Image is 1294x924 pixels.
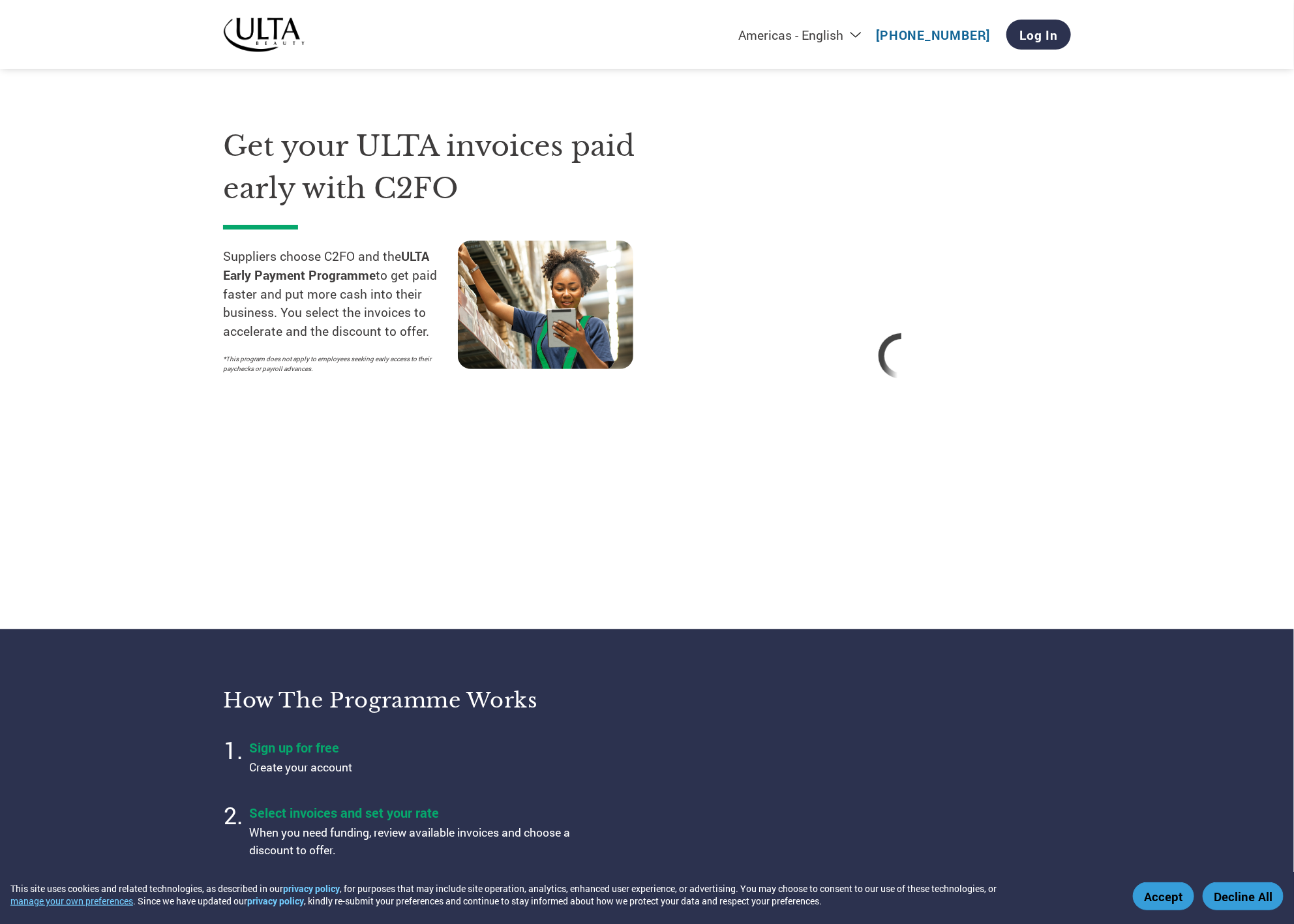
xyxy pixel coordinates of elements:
[10,882,1114,907] div: This site uses cookies and related technologies, as described in our , for purposes that may incl...
[249,759,575,776] p: Create your account
[223,687,631,713] h3: How the programme works
[1133,882,1194,910] button: Accept
[249,824,575,859] p: When you need funding, review available invoices and choose a discount to offer.
[223,247,458,341] p: Suppliers choose C2FO and the to get paid faster and put more cash into their business. You selec...
[1006,20,1071,50] a: Log In
[223,248,429,283] strong: ULTA Early Payment Programme
[223,125,693,209] h1: Get your ULTA invoices paid early with C2FO
[249,804,575,821] h4: Select invoices and set your rate
[877,27,991,43] a: [PHONE_NUMBER]
[247,895,304,907] a: privacy policy
[1203,882,1284,910] button: Decline All
[223,17,305,53] img: ULTA
[249,739,575,756] h4: Sign up for free
[458,241,633,369] img: supply chain worker
[283,882,340,895] a: privacy policy
[10,895,133,907] button: manage your own preferences
[223,354,445,374] p: *This program does not apply to employees seeking early access to their paychecks or payroll adva...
